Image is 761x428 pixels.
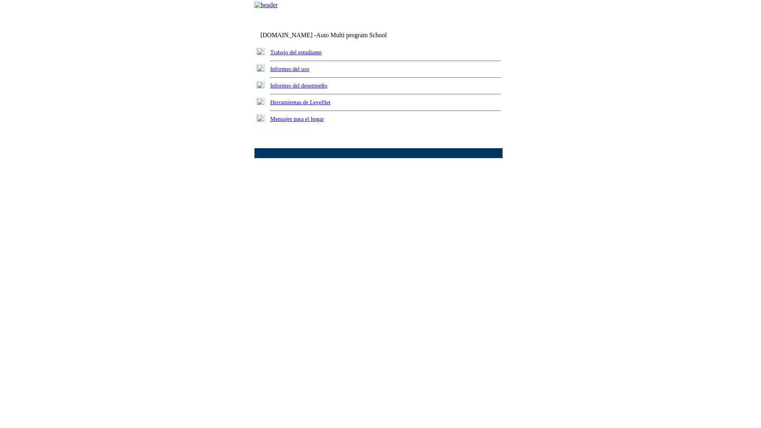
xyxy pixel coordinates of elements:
img: plus.gif [256,65,265,72]
a: Herramientas de LevelSet [270,99,331,105]
nobr: Auto Multi program School [316,32,387,38]
img: plus.gif [256,115,265,122]
img: plus.gif [256,48,265,55]
img: plus.gif [256,98,265,105]
a: Mensajes para el hogar [270,116,324,122]
img: plus.gif [256,81,265,88]
img: header [254,2,278,9]
a: Trabajo del estudiante [270,49,322,55]
a: Informes del desempeño [270,82,327,89]
td: [DOMAIN_NAME] - [260,32,406,39]
a: Informes del uso [270,66,310,72]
